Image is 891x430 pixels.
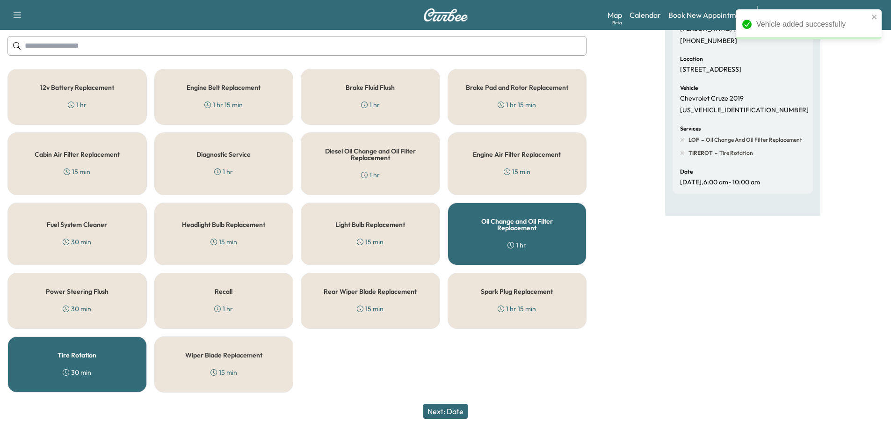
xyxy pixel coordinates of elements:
span: Oil Change and Oil Filter Replacement [704,136,802,144]
h5: Diesel Oil Change and Oil Filter Replacement [316,148,425,161]
h5: Diagnostic Service [196,151,251,158]
p: [DATE] , 6:00 am - 10:00 am [680,178,760,187]
p: Chevrolet Cruze 2019 [680,95,744,103]
span: Tire Rotation [717,149,753,157]
h5: Engine Belt Replacement [187,84,261,91]
p: [US_VEHICLE_IDENTIFICATION_NUMBER] [680,106,809,115]
span: - [713,148,717,158]
h5: Brake Pad and Rotor Replacement [466,84,568,91]
div: 1 hr [214,304,233,313]
div: 1 hr 15 min [204,100,243,109]
p: [PHONE_NUMBER] [680,37,737,45]
div: Beta [612,19,622,26]
h5: Brake Fluid Flush [346,84,395,91]
h5: Spark Plug Replacement [481,288,553,295]
span: TIREROT [688,149,713,157]
div: 1 hr 15 min [498,100,536,109]
div: 1 hr 15 min [498,304,536,313]
div: 15 min [504,167,530,176]
div: 15 min [357,237,384,247]
div: Vehicle added successfully [756,19,869,30]
h5: Tire Rotation [58,352,96,358]
a: Book New Appointment [668,9,747,21]
h5: Fuel System Cleaner [47,221,107,228]
h5: Engine Air Filter Replacement [473,151,561,158]
div: 30 min [63,304,91,313]
h6: Location [680,56,703,62]
button: Next: Date [423,404,468,419]
h5: Power Steering Flush [46,288,109,295]
button: close [871,13,878,21]
div: 1 hr [507,241,526,250]
h5: Rear Wiper Blade Replacement [324,288,417,295]
div: 15 min [64,167,90,176]
div: 1 hr [68,100,87,109]
h5: Wiper Blade Replacement [185,352,262,358]
h5: Recall [215,288,232,295]
h5: Light Bulb Replacement [335,221,405,228]
h5: 12v Battery Replacement [40,84,114,91]
span: - [699,135,704,145]
div: 1 hr [361,170,380,180]
div: 15 min [357,304,384,313]
a: Calendar [630,9,661,21]
p: [STREET_ADDRESS] [680,66,741,74]
h6: Services [680,126,701,131]
h6: Vehicle [680,85,698,91]
h5: Oil Change and Oil Filter Replacement [463,218,572,231]
img: Curbee Logo [423,8,468,22]
div: 30 min [63,237,91,247]
div: 1 hr [214,167,233,176]
h6: Date [680,169,693,175]
div: 15 min [210,237,237,247]
div: 30 min [63,368,91,377]
a: MapBeta [608,9,622,21]
div: 1 hr [361,100,380,109]
div: 15 min [210,368,237,377]
h5: Headlight Bulb Replacement [182,221,265,228]
h5: Cabin Air Filter Replacement [35,151,120,158]
span: LOF [688,136,699,144]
